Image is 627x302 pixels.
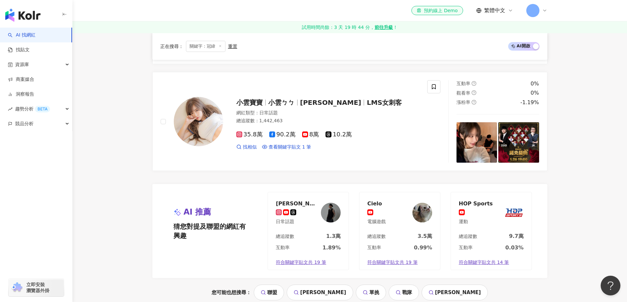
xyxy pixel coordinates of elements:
[15,57,29,72] span: 資源庫
[531,80,539,87] div: 0%
[8,76,34,83] a: 商案媒合
[243,144,257,151] span: 找相似
[498,122,539,163] img: post-image
[457,100,470,105] span: 漲粉率
[236,118,420,124] div: 總追蹤數 ： 1,442,463
[8,91,34,98] a: 洞察報告
[459,233,477,240] div: 總追蹤數
[459,259,509,266] span: 符合關鍵字貼文共 14 筆
[509,233,523,240] div: 9.7萬
[531,89,539,97] div: 0%
[323,244,341,251] div: 1.89%
[268,99,295,106] span: 小雲ㄅㄅ
[15,116,34,131] span: 競品分析
[276,244,290,251] div: 互動率
[457,81,470,86] span: 互動率
[459,200,493,207] div: HOP Sports
[359,192,440,270] a: Cielo電腦遊戲KOL Avatar總追蹤數3.5萬互動率0.99%符合關鍵字貼文共 19 筆
[459,219,493,225] div: 運動
[152,72,547,171] a: KOL Avatar小雲寶寶小雲ㄅㄅ[PERSON_NAME]LMS女刺客網紅類型：日常話題總追蹤數：1,442,46335.8萬90.2萬8萬10.2萬找相似查看關鍵字貼文 1 筆互動率que...
[174,97,223,146] img: KOL Avatar
[457,90,470,96] span: 觀看率
[326,131,352,138] span: 10.2萬
[412,203,432,222] img: KOL Avatar
[451,192,532,270] a: HOP Sports運動KOL Avatar總追蹤數9.7萬互動率0.03%符合關鍵字貼文共 14 筆
[418,233,432,240] div: 3.5萬
[459,244,473,251] div: 互動率
[35,106,50,112] div: BETA
[504,203,524,222] img: KOL Avatar
[9,279,64,296] a: chrome extension立即安裝 瀏覽器外掛
[472,81,476,86] span: question-circle
[472,90,476,95] span: question-circle
[367,244,381,251] div: 互動率
[287,285,353,300] a: [PERSON_NAME]
[15,102,50,116] span: 趨勢分析
[300,99,361,106] span: [PERSON_NAME]
[236,144,257,151] a: 找相似
[484,7,505,14] span: 繁體中文
[276,200,319,207] div: 蕭冠緯（Wayne）
[268,192,349,270] a: [PERSON_NAME]（Wayne）日常話題KOL Avatar總追蹤數1.3萬互動率1.89%符合關鍵字貼文共 19 筆
[8,32,36,38] a: searchAI 找網紅
[367,259,418,266] span: 符合關鍵字貼文共 19 筆
[375,24,393,31] strong: 前往升級
[269,131,296,138] span: 90.2萬
[326,233,341,240] div: 1.3萬
[160,44,183,49] span: 正在搜尋 ：
[236,110,420,116] div: 網紅類型 ：
[5,9,40,22] img: logo
[11,282,23,293] img: chrome extension
[367,219,386,225] div: 電腦遊戲
[276,233,294,240] div: 總追蹤數
[422,285,488,300] a: [PERSON_NAME]
[505,244,524,251] div: 0.03%
[236,99,263,106] span: 小雲寶寶
[321,203,341,222] img: KOL Avatar
[451,255,532,270] a: 符合關鍵字貼文共 14 筆
[254,285,284,300] a: 聯盟
[359,255,440,270] a: 符合關鍵字貼文共 19 筆
[269,144,311,151] span: 查看關鍵字貼文 1 筆
[259,110,278,115] span: 日常話題
[184,207,211,218] span: AI 推薦
[472,100,476,105] span: question-circle
[228,44,237,49] div: 重置
[8,47,30,53] a: 找貼文
[186,41,225,52] span: 關鍵字：冠緯
[8,107,13,111] span: rise
[152,285,547,300] div: 您可能也想搜尋：
[601,276,620,295] iframe: Help Scout Beacon - Open
[367,233,386,240] div: 總追蹤數
[72,21,627,33] a: 試用時間尚餘：3 天 19 時 44 分，前往升級！
[367,200,386,207] div: Cielo
[414,244,432,251] div: 0.99%
[367,99,402,106] span: LMS女刺客
[26,282,49,293] span: 立即安裝 瀏覽器外掛
[389,285,419,300] a: 戰隊
[276,219,319,225] div: 日常話題
[268,255,349,270] a: 符合關鍵字貼文共 19 筆
[417,7,457,14] div: 預約線上 Demo
[236,131,263,138] span: 35.8萬
[262,144,311,151] a: 查看關鍵字貼文 1 筆
[356,285,386,300] a: 單挑
[457,122,497,163] img: post-image
[276,259,326,266] span: 符合關鍵字貼文共 19 筆
[302,131,319,138] span: 8萬
[411,6,463,15] a: 預約線上 Demo
[520,99,539,106] div: -1.19%
[173,222,250,240] span: 猜您對提及聯盟的網紅有興趣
